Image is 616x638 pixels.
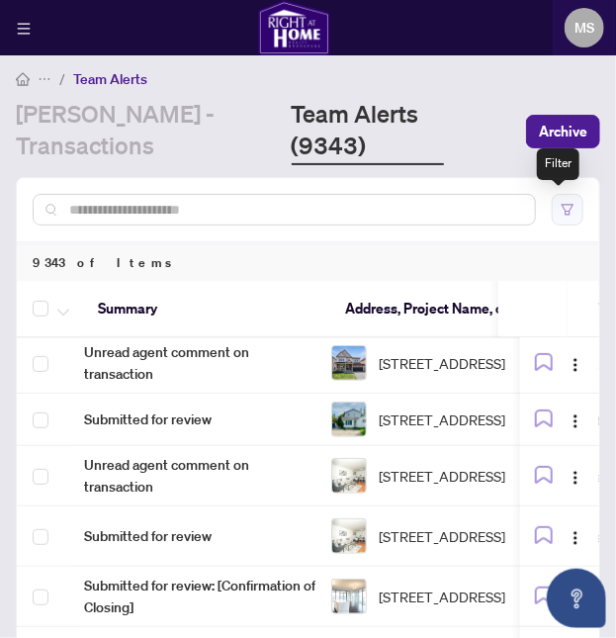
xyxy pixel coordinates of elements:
th: Address, Project Name, or ID [329,281,576,338]
span: [STREET_ADDRESS] [379,465,505,487]
span: [STREET_ADDRESS] [379,586,505,607]
img: thumbnail-img [332,519,366,553]
span: home [16,72,30,86]
img: Logo [568,530,583,546]
span: [STREET_ADDRESS] [379,352,505,374]
li: / [59,67,65,90]
div: Filter [537,148,579,180]
span: Submitted for review [84,525,315,547]
button: Archive [526,115,600,148]
span: Unread agent comment on transaction [84,341,315,385]
button: Logo [560,347,591,379]
span: Submitted for review [84,409,315,430]
span: MS [574,17,594,39]
span: Archive [539,116,587,147]
button: Logo [560,404,591,435]
span: filter [561,203,574,217]
button: Open asap [547,569,606,628]
th: Summary [82,281,329,338]
span: [STREET_ADDRESS] [379,409,505,430]
span: Submitted for review: [Confirmation of Closing] [84,575,315,618]
button: Logo [560,460,591,492]
div: 9343 of Items [17,243,599,281]
img: thumbnail-img [332,403,366,436]
button: Logo [560,520,591,552]
span: Team Alerts [73,70,147,88]
img: thumbnail-img [332,459,366,493]
span: menu [17,22,31,36]
span: Unread agent comment on transaction [84,454,315,498]
img: Logo [568,470,583,486]
a: [PERSON_NAME] - Transactions [16,98,268,165]
span: ellipsis [38,72,51,86]
a: Team Alerts (9343) [292,98,444,165]
img: Logo [568,413,583,429]
span: [STREET_ADDRESS] [379,525,505,547]
img: thumbnail-img [332,580,366,613]
img: Logo [568,357,583,373]
img: thumbnail-img [332,346,366,380]
button: filter [552,194,583,226]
